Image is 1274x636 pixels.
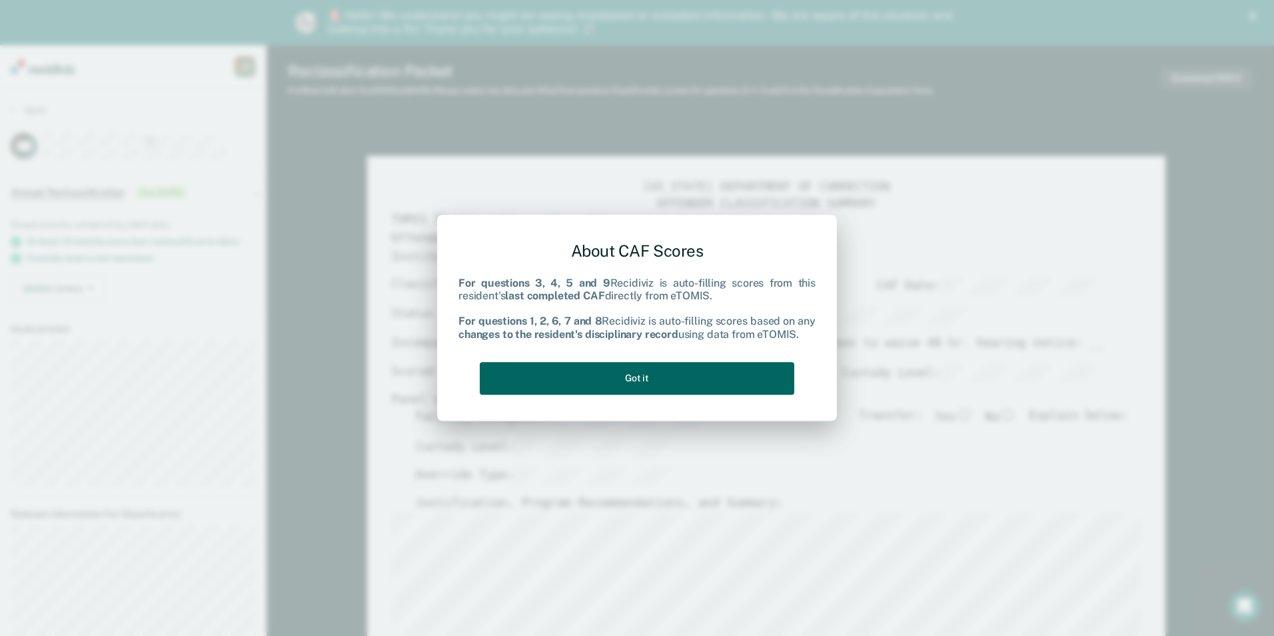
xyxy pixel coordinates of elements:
b: For questions 1, 2, 6, 7 and 8 [458,315,602,328]
div: 🚨 Hello! We understand you might be seeing mislabeled or outdated information. We are aware of th... [328,9,957,36]
b: For questions 3, 4, 5 and 9 [458,277,610,289]
div: Close [1249,12,1262,20]
img: Profile image for Kim [296,12,317,33]
div: About CAF Scores [458,231,816,271]
b: changes to the resident's disciplinary record [458,328,678,341]
div: Recidiviz is auto-filling scores from this resident's directly from eTOMIS. Recidiviz is auto-fil... [458,277,816,341]
b: last completed CAF [505,289,604,302]
button: Got it [480,362,794,395]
